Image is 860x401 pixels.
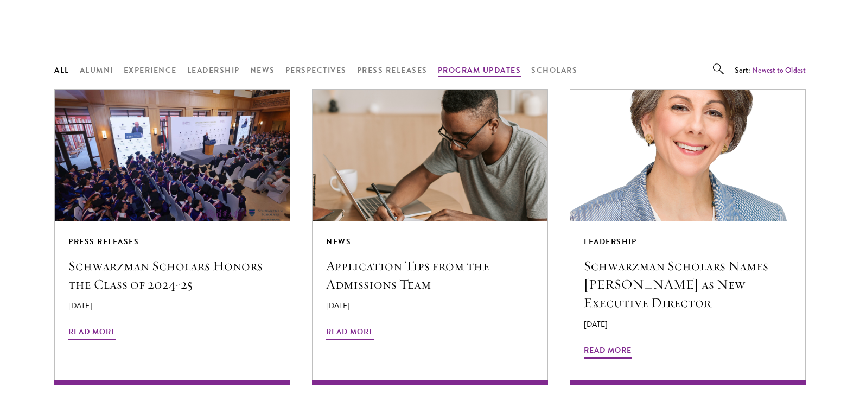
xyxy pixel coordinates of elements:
[584,319,792,330] p: [DATE]
[250,63,275,77] button: News
[54,63,69,77] button: All
[68,325,116,342] span: Read More
[80,63,113,77] button: Alumni
[285,63,347,77] button: Perspectives
[438,63,521,77] button: Program Updates
[326,257,534,294] h5: Application Tips from the Admissions Team
[326,235,534,249] div: News
[55,90,290,385] a: Press Releases Schwarzman Scholars Honors the Class of 2024-25 [DATE] Read More
[187,63,240,77] button: Leadership
[570,90,805,385] a: Leadership Schwarzman Scholars Names [PERSON_NAME] as New Executive Director [DATE] Read More
[326,325,374,342] span: Read More
[584,343,632,360] span: Read More
[735,65,750,75] span: Sort:
[584,257,792,312] h5: Schwarzman Scholars Names [PERSON_NAME] as New Executive Director
[124,63,177,77] button: Experience
[68,257,276,294] h5: Schwarzman Scholars Honors the Class of 2024-25
[68,300,276,311] p: [DATE]
[326,300,534,311] p: [DATE]
[584,235,792,249] div: Leadership
[752,65,806,76] button: Newest to Oldest
[68,235,276,249] div: Press Releases
[313,90,547,385] a: News Application Tips from the Admissions Team [DATE] Read More
[531,63,577,77] button: Scholars
[357,63,428,77] button: Press Releases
